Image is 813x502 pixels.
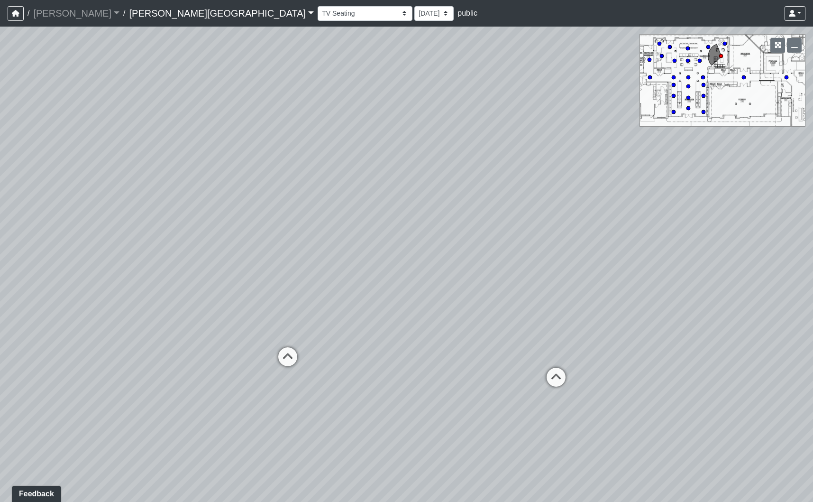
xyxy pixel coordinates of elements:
[7,483,63,502] iframe: Ybug feedback widget
[129,4,314,23] a: [PERSON_NAME][GEOGRAPHIC_DATA]
[24,4,33,23] span: /
[119,4,129,23] span: /
[457,9,477,17] span: public
[33,4,119,23] a: [PERSON_NAME]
